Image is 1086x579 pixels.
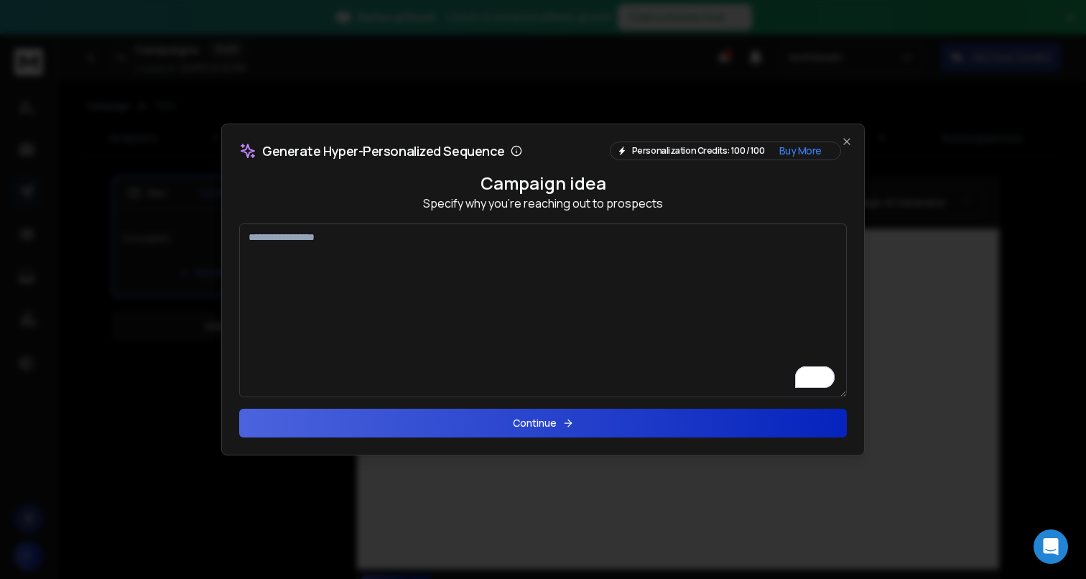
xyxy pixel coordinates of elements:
button: Continue [239,409,847,437]
button: Buy More [768,144,833,158]
textarea: To enrich screen reader interactions, please activate Accessibility in Grammarly extension settings [239,223,847,397]
div: Personalization Credits: 100 / 100 [610,142,841,160]
p: Specify why you're reaching out to prospects [239,195,847,212]
h4: Campaign idea [239,172,847,195]
div: Open Intercom Messenger [1034,529,1068,564]
p: Generate Hyper-Personalized Sequence [262,144,505,157]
